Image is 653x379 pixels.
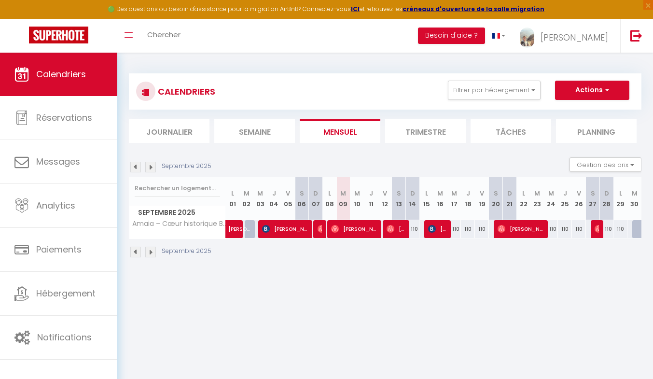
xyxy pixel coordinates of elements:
a: [PERSON_NAME] [226,220,240,239]
h3: CALENDRIERS [155,81,215,102]
li: Semaine [214,119,295,143]
span: [PERSON_NAME] [228,215,250,233]
span: [PERSON_NAME] [262,220,309,238]
abbr: S [397,189,401,198]
abbr: M [257,189,263,198]
input: Rechercher un logement... [135,180,220,197]
th: 20 [489,177,503,220]
abbr: L [522,189,525,198]
li: Tâches [471,119,551,143]
abbr: L [425,189,428,198]
th: 30 [627,177,641,220]
li: Mensuel [300,119,380,143]
span: Réservations [36,112,92,124]
span: Chercher [147,29,181,40]
th: 21 [503,177,517,220]
th: 18 [461,177,475,220]
abbr: D [313,189,318,198]
th: 06 [295,177,309,220]
abbr: J [272,189,276,198]
a: créneaux d'ouverture de la salle migration [403,5,544,13]
abbr: D [410,189,415,198]
span: [PERSON_NAME] [387,220,405,238]
abbr: V [577,189,581,198]
th: 13 [392,177,406,220]
span: [PERSON_NAME] [331,220,378,238]
th: 15 [419,177,433,220]
p: Septembre 2025 [162,162,211,171]
span: [PERSON_NAME] [428,220,447,238]
div: 110 [558,220,572,238]
abbr: J [369,189,373,198]
div: 110 [572,220,586,238]
abbr: V [383,189,387,198]
button: Besoin d'aide ? [418,28,485,44]
abbr: M [340,189,346,198]
li: Journalier [129,119,209,143]
abbr: M [437,189,443,198]
span: [PERSON_NAME] [498,220,544,238]
th: 22 [516,177,530,220]
div: 110 [406,220,420,238]
img: logout [630,29,642,42]
span: Septembre 2025 [129,206,225,220]
span: Messages [36,155,80,168]
th: 14 [406,177,420,220]
span: [PERSON_NAME] [541,31,608,43]
th: 24 [544,177,558,220]
span: Hébergement [36,287,96,299]
li: Trimestre [385,119,466,143]
th: 12 [378,177,392,220]
div: 110 [544,220,558,238]
abbr: V [286,189,290,198]
span: [PERSON_NAME] [318,220,322,238]
abbr: M [244,189,250,198]
abbr: M [548,189,554,198]
abbr: M [354,189,360,198]
strong: ICI [351,5,360,13]
p: Septembre 2025 [162,247,211,256]
th: 09 [336,177,350,220]
div: 110 [475,220,489,238]
img: ... [520,28,534,48]
th: 17 [447,177,461,220]
button: Filtrer par hébergement [448,81,541,100]
abbr: L [619,189,622,198]
li: Planning [556,119,637,143]
th: 27 [586,177,600,220]
th: 11 [364,177,378,220]
th: 29 [613,177,627,220]
a: ... [PERSON_NAME] [513,19,620,53]
span: Paiements [36,243,82,255]
abbr: J [466,189,470,198]
th: 16 [433,177,447,220]
img: Super Booking [29,27,88,43]
abbr: S [591,189,595,198]
th: 07 [309,177,323,220]
th: 19 [475,177,489,220]
th: 23 [530,177,544,220]
div: 110 [447,220,461,238]
abbr: L [231,189,234,198]
abbr: V [480,189,484,198]
a: Chercher [140,19,188,53]
abbr: L [328,189,331,198]
span: Analytics [36,199,75,211]
abbr: S [300,189,304,198]
span: Amaia – Cœur historique Bayonne [131,220,227,227]
div: 110 [599,220,613,238]
div: 110 [461,220,475,238]
span: Calendriers [36,68,86,80]
th: 26 [572,177,586,220]
abbr: D [507,189,512,198]
span: Notifications [37,331,92,343]
th: 05 [281,177,295,220]
th: 01 [226,177,240,220]
th: 04 [267,177,281,220]
abbr: M [632,189,638,198]
th: 25 [558,177,572,220]
th: 28 [599,177,613,220]
abbr: J [563,189,567,198]
abbr: D [604,189,609,198]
